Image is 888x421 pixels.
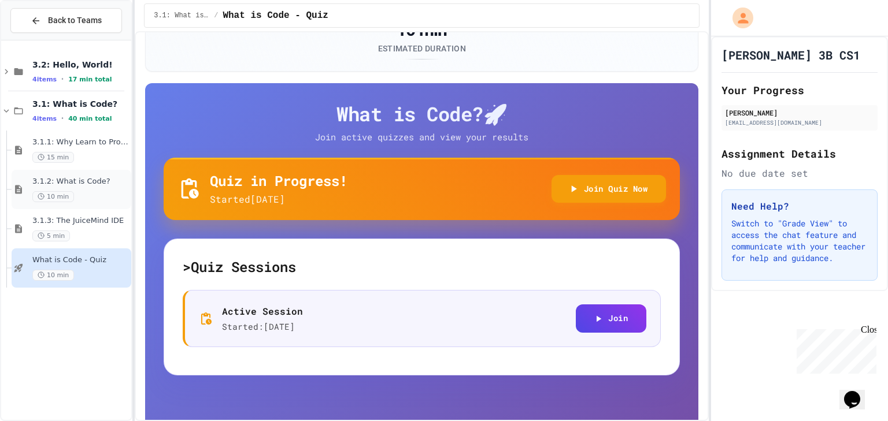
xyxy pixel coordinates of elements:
[32,230,70,241] span: 5 min
[32,177,129,187] span: 3.1.2: What is Code?
[61,74,64,84] span: •
[721,146,878,162] h2: Assignment Details
[5,5,80,73] div: Chat with us now!Close
[222,321,303,333] p: Started: [DATE]
[210,172,347,190] h5: Quiz in Progress!
[731,199,868,213] h3: Need Help?
[32,115,57,122] span: 4 items
[154,11,209,20] span: 3.1: What is Code?
[32,99,129,109] span: 3.1: What is Code?
[721,166,878,180] div: No due date set
[48,14,102,27] span: Back to Teams
[210,192,347,206] p: Started [DATE]
[32,76,57,83] span: 4 items
[839,375,876,409] iframe: chat widget
[32,137,129,147] span: 3.1.1: Why Learn to Program?
[32,152,74,163] span: 15 min
[214,11,218,20] span: /
[223,9,328,23] span: What is Code - Quiz
[222,304,303,318] p: Active Session
[68,76,112,83] span: 17 min total
[10,8,122,33] button: Back to Teams
[576,304,646,333] button: Join
[731,218,868,264] p: Switch to "Grade View" to access the chat feature and communicate with your teacher for help and ...
[552,175,667,203] button: Join Quiz Now
[32,255,129,265] span: What is Code - Quiz
[68,115,112,122] span: 40 min total
[720,5,756,31] div: My Account
[378,43,466,54] div: Estimated Duration
[721,47,860,63] h1: [PERSON_NAME] 3B CS1
[32,191,74,202] span: 10 min
[183,258,661,276] h5: > Quiz Sessions
[721,82,878,98] h2: Your Progress
[292,131,552,144] p: Join active quizzes and view your results
[32,270,74,281] span: 10 min
[792,325,876,374] iframe: chat widget
[725,118,874,127] div: [EMAIL_ADDRESS][DOMAIN_NAME]
[61,114,64,123] span: •
[164,102,680,126] h4: What is Code? 🚀
[32,216,129,226] span: 3.1.3: The JuiceMind IDE
[32,59,129,70] span: 3.2: Hello, World!
[725,107,874,118] div: [PERSON_NAME]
